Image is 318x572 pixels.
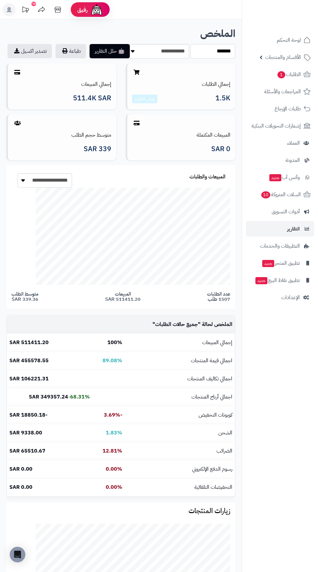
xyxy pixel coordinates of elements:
a: إجمالي الطلبات [202,80,230,88]
span: تطبيق المتجر [262,259,300,268]
b: 1.83% [106,429,122,437]
b: -18850.18 SAR [9,411,47,419]
span: 10 [261,191,271,199]
td: إجمالي المبيعات [125,334,235,352]
span: المراجعات والأسئلة [264,87,301,96]
td: الضرائب [125,442,235,460]
a: إشعارات التحويلات البنكية [246,118,314,134]
span: طلبات الإرجاع [275,104,301,113]
span: 339 SAR [84,145,111,153]
span: العملاء [287,139,300,148]
a: المراجعات والأسئلة [246,84,314,99]
span: الإعدادات [281,293,300,302]
td: اجمالي تكاليف المنتجات [125,370,235,388]
div: 10 [31,2,36,6]
a: المدونة [246,152,314,168]
td: كوبونات التخفيض [125,406,235,424]
b: 89.08% [103,357,122,365]
img: logo-2.png [274,5,312,19]
span: جديد [269,174,281,181]
span: 1.5K [215,95,230,104]
a: تطبيق نقاط البيعجديد [246,273,314,288]
span: عدد الطلبات 1507 طلب [207,291,230,302]
a: أدوات التسويق [246,204,314,219]
span: إشعارات التحويلات البنكية [251,121,301,130]
b: 0.00 SAR [9,465,32,473]
a: متوسط حجم الطلب [71,131,111,139]
span: التطبيقات والخدمات [260,241,300,251]
b: الملخص [200,26,235,41]
b: 0.00% [106,465,122,473]
b: 349357.24 SAR [29,393,68,401]
h3: زيارات المنتجات [11,507,230,515]
span: جميع حالات الطلبات [155,320,198,328]
a: الطلبات1 [246,67,314,82]
span: متوسط الطلب 339.36 SAR [11,291,38,302]
div: Open Intercom Messenger [10,547,25,562]
span: 1 [277,71,286,79]
span: لوحة التحكم [277,36,301,45]
a: لوحة التحكم [246,32,314,48]
a: عرض التقارير [134,95,155,102]
a: المبيعات المكتملة [197,131,230,139]
a: وآتس آبجديد [246,170,314,185]
a: تطبيق المتجرجديد [246,255,314,271]
td: - [7,388,92,406]
a: طلبات الإرجاع [246,101,314,117]
b: 455578.55 SAR [9,357,49,365]
td: الملخص لحالة " " [125,316,235,333]
span: 511.4K SAR [73,95,111,102]
span: المبيعات 511411.20 SAR [105,291,141,302]
button: طباعة [55,44,86,58]
span: وآتس آب [269,173,300,182]
span: رفيق [77,6,88,14]
td: رسوم الدفع الإلكتروني [125,460,235,478]
span: أدوات التسويق [272,207,300,216]
button: 🤖 حلل التقارير [90,44,130,58]
td: اجمالي قيمة المنتجات [125,352,235,370]
span: جديد [255,277,267,284]
span: جديد [262,260,274,267]
b: 106221.31 SAR [9,375,49,383]
a: الإعدادات [246,290,314,305]
td: اجمالي أرباح المنتجات [125,388,235,406]
span: الطلبات [277,70,301,79]
td: التخفيضات التلقائية [125,478,235,496]
b: 0.00 SAR [9,483,32,491]
b: 9338.00 SAR [9,429,42,437]
b: -3.69% [104,411,122,419]
span: الأقسام والمنتجات [265,53,301,62]
h3: المبيعات والطلبات [190,174,226,180]
a: التقارير [246,221,314,237]
a: السلات المتروكة10 [246,187,314,202]
a: إجمالي المبيعات [81,80,111,88]
span: السلات المتروكة [261,190,301,199]
span: المدونة [286,156,300,165]
b: 100% [107,339,122,346]
b: 68.31% [70,393,90,401]
b: 12.81% [103,447,122,455]
a: تصدير اكسيل [7,44,52,58]
a: تحديثات المنصة [17,3,33,18]
td: الشحن [125,424,235,442]
span: 0 SAR [211,145,230,153]
b: 511411.20 SAR [9,339,49,346]
span: التقارير [287,224,300,233]
span: تطبيق نقاط البيع [255,276,300,285]
b: 65510.67 SAR [9,447,45,455]
b: 0.00% [106,483,122,491]
a: التطبيقات والخدمات [246,238,314,254]
img: ai-face.png [90,3,103,16]
a: العملاء [246,135,314,151]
